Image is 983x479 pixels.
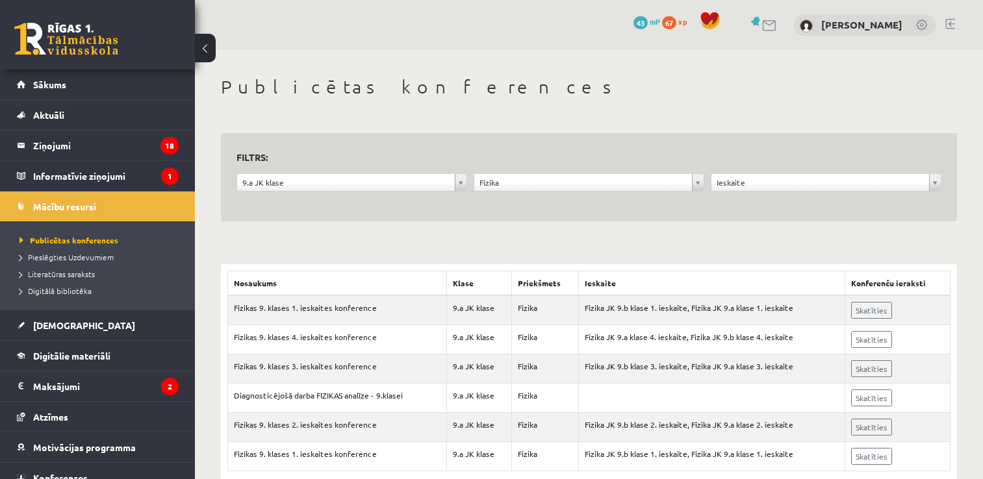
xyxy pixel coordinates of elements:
a: Informatīvie ziņojumi1 [17,161,179,191]
span: Motivācijas programma [33,441,136,453]
td: Fizikas 9. klases 2. ieskaites konference [228,413,447,442]
th: Konferenču ieraksti [845,271,951,296]
td: 9.a JK klase [446,442,511,471]
a: Motivācijas programma [17,432,179,462]
img: Ivanda Kokina [800,19,813,32]
th: Nosaukums [228,271,447,296]
span: xp [678,16,687,27]
legend: Maksājumi [33,371,179,401]
span: 67 [662,16,676,29]
a: Maksājumi2 [17,371,179,401]
a: 67 xp [662,16,693,27]
a: Aktuāli [17,100,179,130]
a: Publicētas konferences [19,234,182,246]
a: Pieslēgties Uzdevumiem [19,251,182,263]
td: Fizika JK 9.b klase 2. ieskaite, Fizika JK 9.a klase 2. ieskaite [578,413,845,442]
a: 9.a JK klase [237,174,466,191]
a: Literatūras saraksts [19,268,182,280]
td: 9.a JK klase [446,295,511,325]
td: Fizikas 9. klases 1. ieskaites konference [228,442,447,471]
td: Fizika JK 9.b klase 3. ieskaite, Fizika JK 9.a klase 3. ieskaite [578,354,845,384]
td: Diagnosticējošā darba FIZIKAS analīze - 9.klasei [228,384,447,413]
td: Fizika JK 9.b klase 1. ieskaite, Fizika JK 9.a klase 1. ieskaite [578,442,845,471]
td: Fizikas 9. klases 1. ieskaites konference [228,295,447,325]
td: Fizika JK 9.a klase 4. ieskaite, Fizika JK 9.b klase 4. ieskaite [578,325,845,354]
a: Ieskaite [711,174,941,191]
a: Digitālie materiāli [17,341,179,371]
td: Fizika JK 9.b klase 1. ieskaite, Fizika JK 9.a klase 1. ieskaite [578,295,845,325]
span: Ieskaite [717,174,924,191]
a: Mācību resursi [17,191,179,221]
td: Fizika [512,442,579,471]
th: Klase [446,271,511,296]
th: Ieskaite [578,271,845,296]
span: Mācību resursi [33,201,96,212]
span: Fizika [479,174,687,191]
td: Fizika [512,384,579,413]
a: Skatīties [851,302,892,319]
a: [DEMOGRAPHIC_DATA] [17,310,179,340]
td: 9.a JK klase [446,413,511,442]
td: 9.a JK klase [446,384,511,413]
span: Atzīmes [33,411,68,423]
a: Skatīties [851,389,892,406]
td: Fizika [512,325,579,354]
a: Rīgas 1. Tālmācības vidusskola [14,23,118,55]
a: Skatīties [851,419,892,436]
th: Priekšmets [512,271,579,296]
a: [PERSON_NAME] [821,18,902,31]
span: 9.a JK klase [242,174,450,191]
a: Ziņojumi18 [17,130,179,160]
a: Atzīmes [17,402,179,432]
i: 2 [161,378,179,395]
span: [DEMOGRAPHIC_DATA] [33,319,135,331]
span: Literatūras saraksts [19,269,95,279]
span: Pieslēgties Uzdevumiem [19,252,114,262]
a: 43 mP [633,16,660,27]
h3: Filtrs: [236,149,926,166]
legend: Ziņojumi [33,130,179,160]
td: Fizikas 9. klases 4. ieskaites konference [228,325,447,354]
span: Publicētas konferences [19,235,118,245]
span: 43 [633,16,648,29]
h1: Publicētas konferences [221,76,957,98]
a: Fizika [474,174,704,191]
i: 1 [161,167,179,185]
td: Fizika [512,413,579,442]
span: Sākums [33,79,66,90]
span: Digitālā bibliotēka [19,286,92,296]
td: 9.a JK klase [446,325,511,354]
td: 9.a JK klase [446,354,511,384]
span: mP [650,16,660,27]
td: Fizika [512,295,579,325]
a: Sākums [17,69,179,99]
a: Skatīties [851,448,892,465]
td: Fizika [512,354,579,384]
a: Skatīties [851,360,892,377]
a: Digitālā bibliotēka [19,285,182,297]
td: Fizikas 9. klases 3. ieskaites konference [228,354,447,384]
legend: Informatīvie ziņojumi [33,161,179,191]
span: Digitālie materiāli [33,350,110,362]
a: Skatīties [851,331,892,348]
i: 18 [160,137,179,154]
span: Aktuāli [33,109,64,121]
